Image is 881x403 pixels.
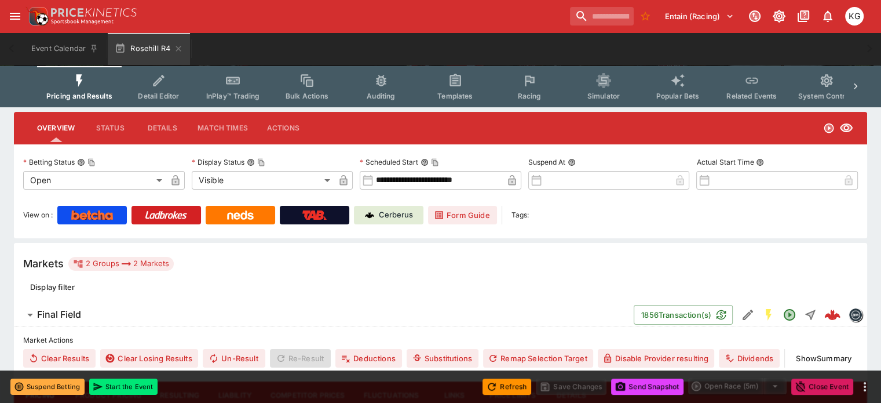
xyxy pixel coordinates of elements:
img: Neds [227,210,253,220]
button: Copy To Clipboard [87,158,96,166]
button: Deductions [335,349,402,368]
img: PriceKinetics Logo [25,5,49,28]
button: Clear Results [23,349,96,368]
button: Documentation [793,6,814,27]
img: Ladbrokes [145,210,187,220]
button: Suspend Betting [10,379,85,395]
a: Form Guide [428,206,497,224]
span: Auditing [367,92,395,100]
button: ShowSummary [789,349,858,368]
button: open drawer [5,6,25,27]
button: Remap Selection Target [483,349,593,368]
button: Rosehill R4 [108,32,190,65]
img: PriceKinetics [51,8,137,17]
span: InPlay™ Trading [206,92,259,100]
button: Kevin Gutschlag [842,3,867,29]
button: more [858,380,872,394]
div: f782d683-f0c0-4678-9c83-746210769698 [824,307,840,323]
label: Market Actions [23,332,858,349]
p: Suspend At [528,157,565,167]
button: Event Calendar [24,32,105,65]
div: Open [23,171,166,190]
p: Actual Start Time [696,157,754,167]
button: Copy To Clipboard [431,158,439,166]
button: Straight [800,304,821,325]
h6: Final Field [37,308,81,321]
button: Toggle light/dark mode [769,6,789,27]
button: Send Snapshot [611,379,683,395]
button: Final Field [14,303,634,326]
button: Notifications [817,6,838,27]
div: 2 Groups 2 Markets [73,257,169,271]
img: logo-cerberus--red.svg [824,307,840,323]
button: Close Event [791,379,853,395]
div: Kevin Gutschlag [845,7,864,26]
button: Status [84,114,136,142]
button: Actual Start Time [756,158,764,166]
div: Event type filters [37,66,844,107]
button: Details [136,114,188,142]
button: Start the Event [89,379,158,395]
button: Actions [257,114,309,142]
button: Disable Provider resulting [598,349,714,368]
img: Betcha [71,210,113,220]
button: Select Tenant [658,7,741,26]
button: Overview [28,114,84,142]
button: Scheduled StartCopy To Clipboard [421,158,429,166]
button: Display filter [23,278,82,296]
button: Dividends [719,349,780,368]
span: Popular Bets [656,92,699,100]
div: Visible [192,171,335,190]
button: No Bookmarks [636,7,655,26]
button: Edit Detail [737,304,758,325]
p: Scheduled Start [360,157,418,167]
span: Detail Editor [138,92,179,100]
p: Betting Status [23,157,75,167]
svg: Visible [839,121,853,135]
span: Templates [437,92,473,100]
button: Display StatusCopy To Clipboard [247,158,255,166]
a: f782d683-f0c0-4678-9c83-746210769698 [821,303,844,326]
button: Connected to PK [744,6,765,27]
img: Cerberus [365,210,374,220]
img: betmakers [849,308,862,321]
button: 1856Transaction(s) [634,305,733,325]
button: SGM Enabled [758,304,779,325]
span: Racing [517,92,541,100]
p: Display Status [192,157,244,167]
button: Match Times [188,114,257,142]
button: Open [779,304,800,325]
div: betmakers [849,308,862,322]
span: Related Events [726,92,777,100]
div: split button [688,378,787,394]
label: View on : [23,206,53,224]
button: Copy To Clipboard [257,158,265,166]
input: search [570,7,634,26]
img: TabNZ [302,210,327,220]
button: Substitutions [407,349,478,368]
span: System Controls [798,92,855,100]
p: Cerberus [379,209,413,221]
button: Betting StatusCopy To Clipboard [77,158,85,166]
button: Clear Losing Results [100,349,198,368]
svg: Open [823,122,835,134]
h5: Markets [23,257,64,270]
label: Tags: [511,206,529,224]
span: Re-Result [270,349,331,368]
button: Suspend At [568,158,576,166]
a: Cerberus [354,206,423,224]
img: Sportsbook Management [51,19,114,24]
span: Pricing and Results [46,92,112,100]
button: Un-Result [203,349,265,368]
svg: Open [783,308,796,322]
span: Bulk Actions [286,92,328,100]
span: Simulator [587,92,620,100]
button: Refresh [482,379,531,395]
